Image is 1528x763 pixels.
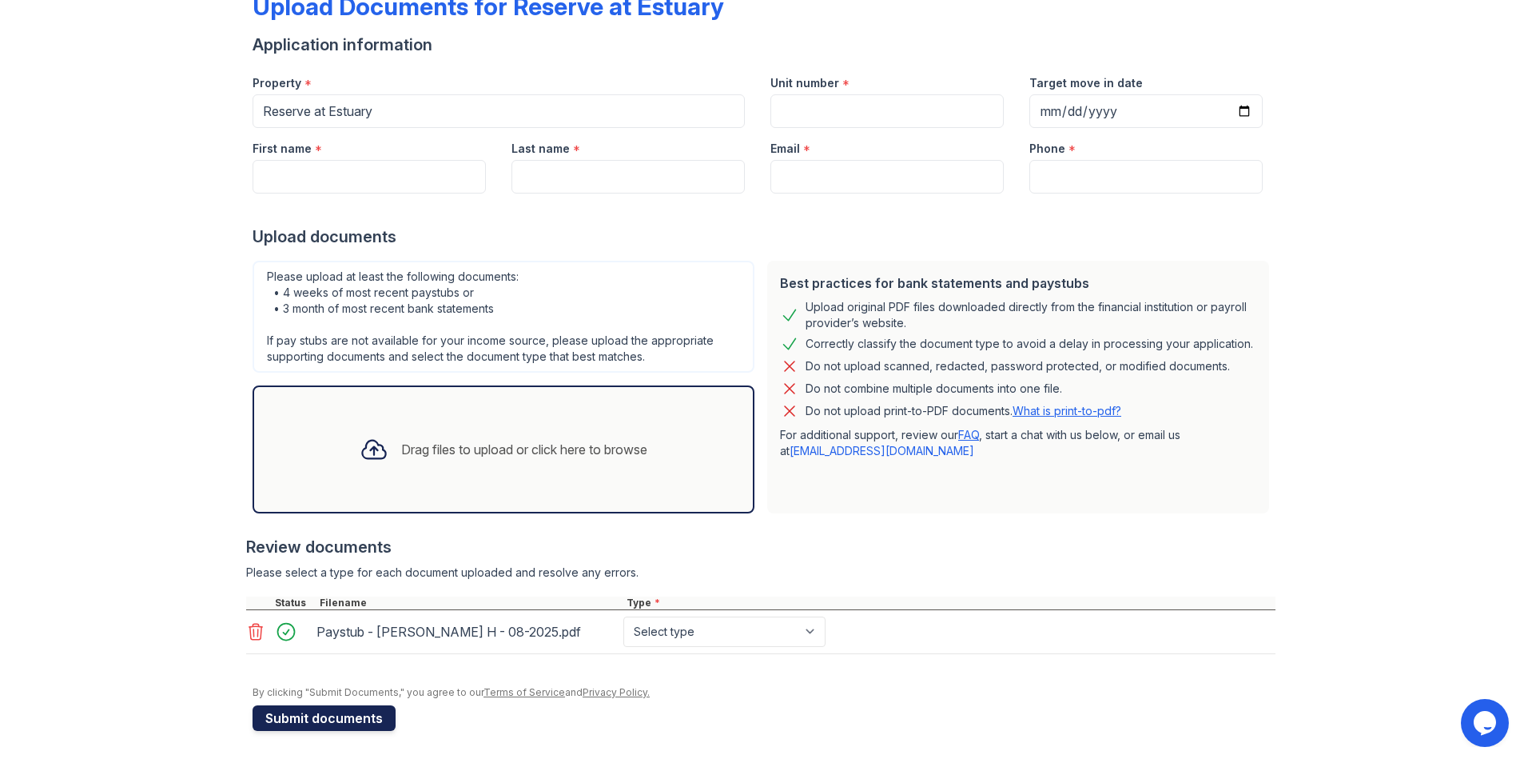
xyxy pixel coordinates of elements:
p: Do not upload print-to-PDF documents. [806,403,1121,419]
div: Review documents [246,536,1275,558]
div: Do not upload scanned, redacted, password protected, or modified documents. [806,357,1230,376]
label: Phone [1029,141,1065,157]
div: Filename [316,597,623,609]
a: FAQ [958,428,979,441]
button: Submit documents [253,705,396,731]
label: Property [253,75,301,91]
label: Last name [511,141,570,157]
div: Best practices for bank statements and paystubs [780,274,1256,293]
div: Please select a type for each document uploaded and resolve any errors. [246,565,1275,581]
label: Email [770,141,800,157]
div: Upload original PDF files downloaded directly from the financial institution or payroll provider’... [806,299,1256,331]
div: Please upload at least the following documents: • 4 weeks of most recent paystubs or • 3 month of... [253,261,754,373]
a: Privacy Policy. [583,686,650,698]
label: Unit number [770,75,839,91]
div: Paystub - [PERSON_NAME] H - 08-2025.pdf [316,619,617,645]
a: [EMAIL_ADDRESS][DOMAIN_NAME] [790,444,974,457]
label: Target move in date [1029,75,1143,91]
div: Correctly classify the document type to avoid a delay in processing your application. [806,334,1253,354]
div: By clicking "Submit Documents," you agree to our and [253,686,1275,699]
a: Terms of Service [483,686,565,698]
div: Upload documents [253,226,1275,248]
div: Status [272,597,316,609]
div: Drag files to upload or click here to browse [401,440,647,459]
p: For additional support, review our , start a chat with us below, or email us at [780,427,1256,459]
label: First name [253,141,312,157]
div: Do not combine multiple documents into one file. [806,379,1062,398]
div: Application information [253,34,1275,56]
a: What is print-to-pdf? [1013,404,1121,417]
div: Type [623,597,1275,609]
iframe: chat widget [1461,699,1512,747]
